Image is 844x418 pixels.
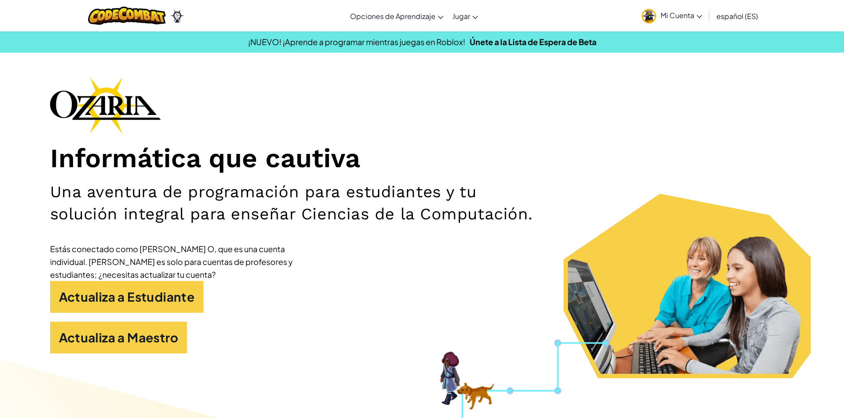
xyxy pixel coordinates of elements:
span: Opciones de Aprendizaje [350,12,436,21]
img: CodeCombat logo [88,7,166,25]
a: Jugar [448,4,482,28]
span: Jugar [452,12,470,21]
span: español (ES) [716,12,758,21]
a: Actualiza a Maestro [50,322,187,353]
h1: Informática que cautiva [50,142,794,175]
img: Ozaria [170,9,184,23]
span: Mi Cuenta [661,11,702,20]
a: Actualiza a Estudiante [50,281,204,313]
a: español (ES) [712,4,762,28]
div: Estás conectado como [PERSON_NAME] O, que es una cuenta individual. [PERSON_NAME] es solo para cu... [50,242,316,281]
a: Mi Cuenta [637,2,707,30]
img: avatar [642,9,656,23]
a: Únete a la Lista de Espera de Beta [470,37,596,47]
h2: Una aventura de programación para estudiantes y tu solución integral para enseñar Ciencias de la ... [50,181,549,225]
a: Opciones de Aprendizaje [346,4,448,28]
img: Ozaria branding logo [50,77,161,134]
span: ¡NUEVO! ¡Aprende a programar mientras juegas en Roblox! [248,37,465,47]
